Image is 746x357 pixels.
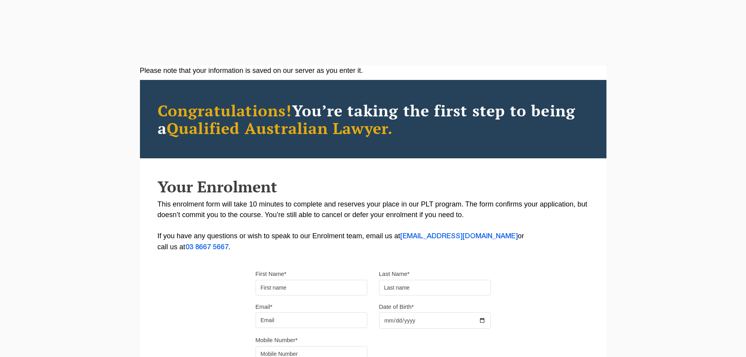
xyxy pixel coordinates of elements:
span: Congratulations! [158,100,292,121]
h2: You’re taking the first step to being a [158,101,589,137]
input: First name [256,280,367,295]
label: Last Name* [379,270,410,278]
label: Email* [256,303,272,311]
p: This enrolment form will take 10 minutes to complete and reserves your place in our PLT program. ... [158,199,589,253]
input: Email [256,312,367,328]
label: Date of Birth* [379,303,414,311]
label: Mobile Number* [256,336,298,344]
input: Last name [379,280,491,295]
span: Qualified Australian Lawyer. [167,118,393,138]
h2: Your Enrolment [158,178,589,195]
a: [EMAIL_ADDRESS][DOMAIN_NAME] [400,233,518,239]
div: Please note that your information is saved on our server as you enter it. [140,65,606,76]
label: First Name* [256,270,287,278]
a: 03 8667 5667 [185,244,229,250]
